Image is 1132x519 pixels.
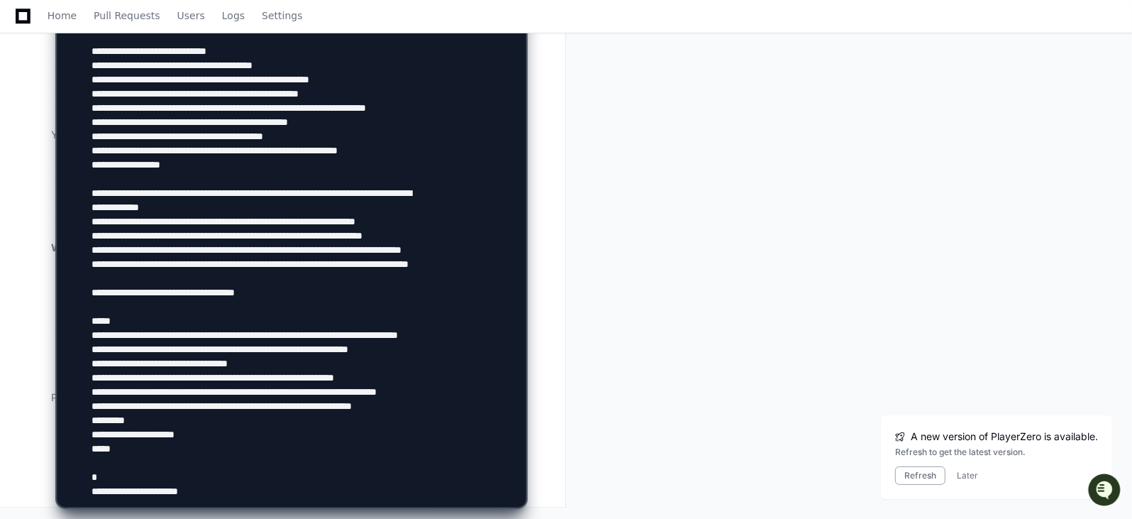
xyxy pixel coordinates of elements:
[895,466,945,485] button: Refresh
[48,120,179,131] div: We're available if you need us!
[1087,472,1125,510] iframe: Open customer support
[14,57,258,80] div: Welcome
[177,11,205,20] span: Users
[14,106,40,131] img: 1756235613930-3d25f9e4-fa56-45dd-b3ad-e072dfbd1548
[895,447,1098,458] div: Refresh to get the latest version.
[957,470,978,481] button: Later
[241,110,258,127] button: Start new chat
[222,11,245,20] span: Logs
[48,106,233,120] div: Start new chat
[262,11,302,20] span: Settings
[94,11,160,20] span: Pull Requests
[911,430,1098,444] span: A new version of PlayerZero is available.
[141,149,172,160] span: Pylon
[14,14,43,43] img: PlayerZero
[100,148,172,160] a: Powered byPylon
[48,11,77,20] span: Home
